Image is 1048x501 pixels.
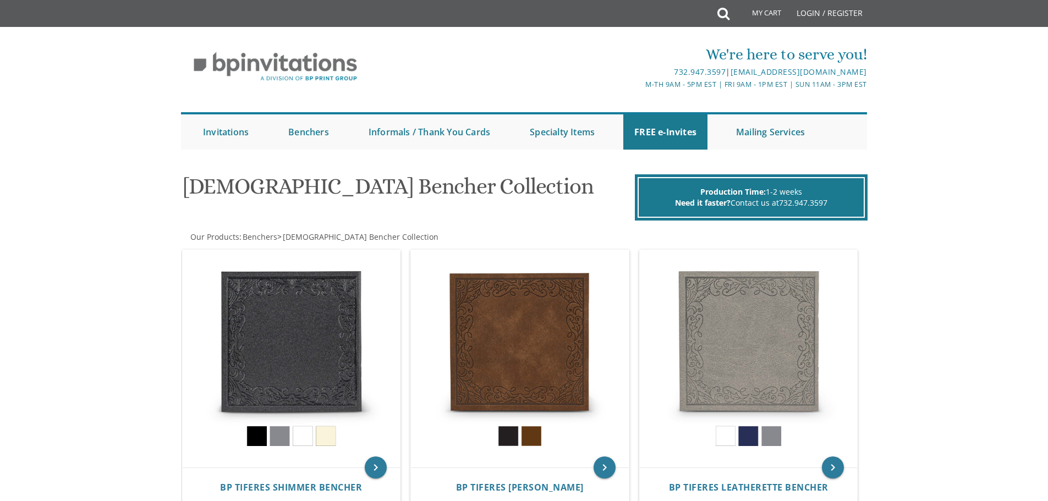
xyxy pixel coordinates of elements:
span: BP Tiferes Leatherette Bencher [669,481,828,493]
a: 732.947.3597 [779,197,827,208]
a: keyboard_arrow_right [822,456,844,478]
a: BP Tiferes Leatherette Bencher [669,482,828,493]
span: BP Tiferes Shimmer Bencher [220,481,362,493]
a: Informals / Thank You Cards [358,114,501,150]
img: BP Tiferes Suede Bencher [411,250,629,468]
iframe: chat widget [980,432,1048,485]
h1: [DEMOGRAPHIC_DATA] Bencher Collection [183,174,632,207]
div: M-Th 9am - 5pm EST | Fri 9am - 1pm EST | Sun 11am - 3pm EST [410,79,867,90]
span: Benchers [243,232,277,242]
a: Invitations [192,114,260,150]
a: BP Tiferes [PERSON_NAME] [456,482,584,493]
span: Production Time: [700,186,766,197]
a: keyboard_arrow_right [594,456,616,478]
a: keyboard_arrow_right [365,456,387,478]
div: | [410,65,867,79]
span: Need it faster? [675,197,731,208]
a: Our Products [189,232,239,242]
span: BP Tiferes [PERSON_NAME] [456,481,584,493]
span: > [277,232,438,242]
a: My Cart [728,1,789,29]
span: [DEMOGRAPHIC_DATA] Bencher Collection [283,232,438,242]
div: : [181,232,524,243]
img: BP Tiferes Shimmer Bencher [183,250,400,468]
a: 732.947.3597 [674,67,726,77]
a: BP Tiferes Shimmer Bencher [220,482,362,493]
a: [EMAIL_ADDRESS][DOMAIN_NAME] [731,67,867,77]
div: 1-2 weeks Contact us at [638,177,865,218]
a: FREE e-Invites [623,114,707,150]
a: Mailing Services [725,114,816,150]
a: Specialty Items [519,114,606,150]
div: We're here to serve you! [410,43,867,65]
img: BP Invitation Loft [181,44,370,90]
img: BP Tiferes Leatherette Bencher [640,250,858,468]
a: Benchers [242,232,277,242]
a: [DEMOGRAPHIC_DATA] Bencher Collection [282,232,438,242]
a: Benchers [277,114,340,150]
